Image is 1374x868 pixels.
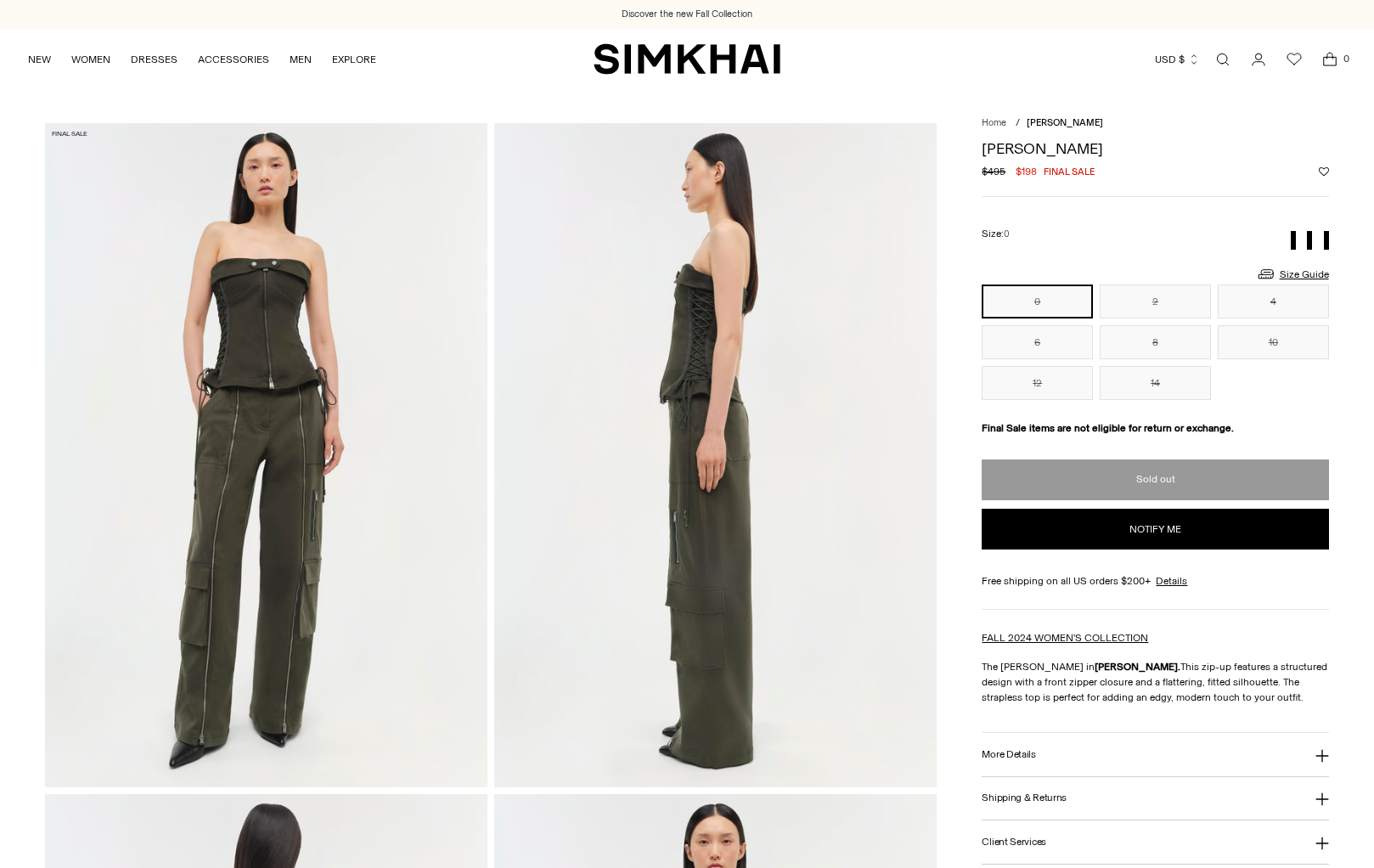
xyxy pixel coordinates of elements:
[1319,166,1329,177] button: Add to Wishlist
[982,116,1328,131] nav: breadcrumbs
[982,164,1005,179] s: $495
[1206,42,1240,76] a: Open search modal
[1242,42,1275,76] a: Go to the account page
[1155,41,1200,78] button: USD $
[982,792,1067,803] h3: Shipping & Returns
[1338,51,1354,66] span: 0
[332,41,376,78] a: EXPLORE
[982,659,1328,705] p: The [PERSON_NAME] in This zip-up features a structured design with a front zipper closure and a f...
[982,749,1035,760] h3: More Details
[622,8,752,21] a: Discover the new Fall Collection
[1256,263,1329,285] a: Size Guide
[982,573,1328,589] div: Free shipping on all US orders $200+
[982,117,1006,128] a: Home
[45,123,487,786] img: Sasha Bustier
[594,42,780,76] a: SIMKHAI
[494,123,937,786] img: Sasha Bustier
[982,777,1328,820] button: Shipping & Returns
[1016,116,1020,131] div: /
[1100,325,1211,359] button: 8
[1156,573,1187,589] a: Details
[1277,42,1311,76] a: Wishlist
[71,41,110,78] a: WOMEN
[982,285,1093,318] button: 0
[982,509,1328,550] button: Notify me
[982,325,1093,359] button: 6
[1218,285,1329,318] button: 4
[982,422,1234,434] strong: Final Sale items are not eligible for return or exchange.
[982,837,1046,848] h3: Client Services
[982,632,1148,644] a: FALL 2024 WOMEN'S COLLECTION
[290,41,312,78] a: MEN
[1100,285,1211,318] button: 2
[1313,42,1347,76] a: Open cart modal
[198,41,269,78] a: ACCESSORIES
[982,226,1010,242] label: Size:
[28,41,51,78] a: NEW
[982,141,1328,156] h1: [PERSON_NAME]
[1100,366,1211,400] button: 14
[982,366,1093,400] button: 12
[1095,661,1180,673] strong: [PERSON_NAME].
[1016,164,1037,179] span: $198
[1004,228,1010,240] span: 0
[131,41,177,78] a: DRESSES
[982,820,1328,864] button: Client Services
[1218,325,1329,359] button: 10
[982,733,1328,776] button: More Details
[1027,117,1103,128] span: [PERSON_NAME]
